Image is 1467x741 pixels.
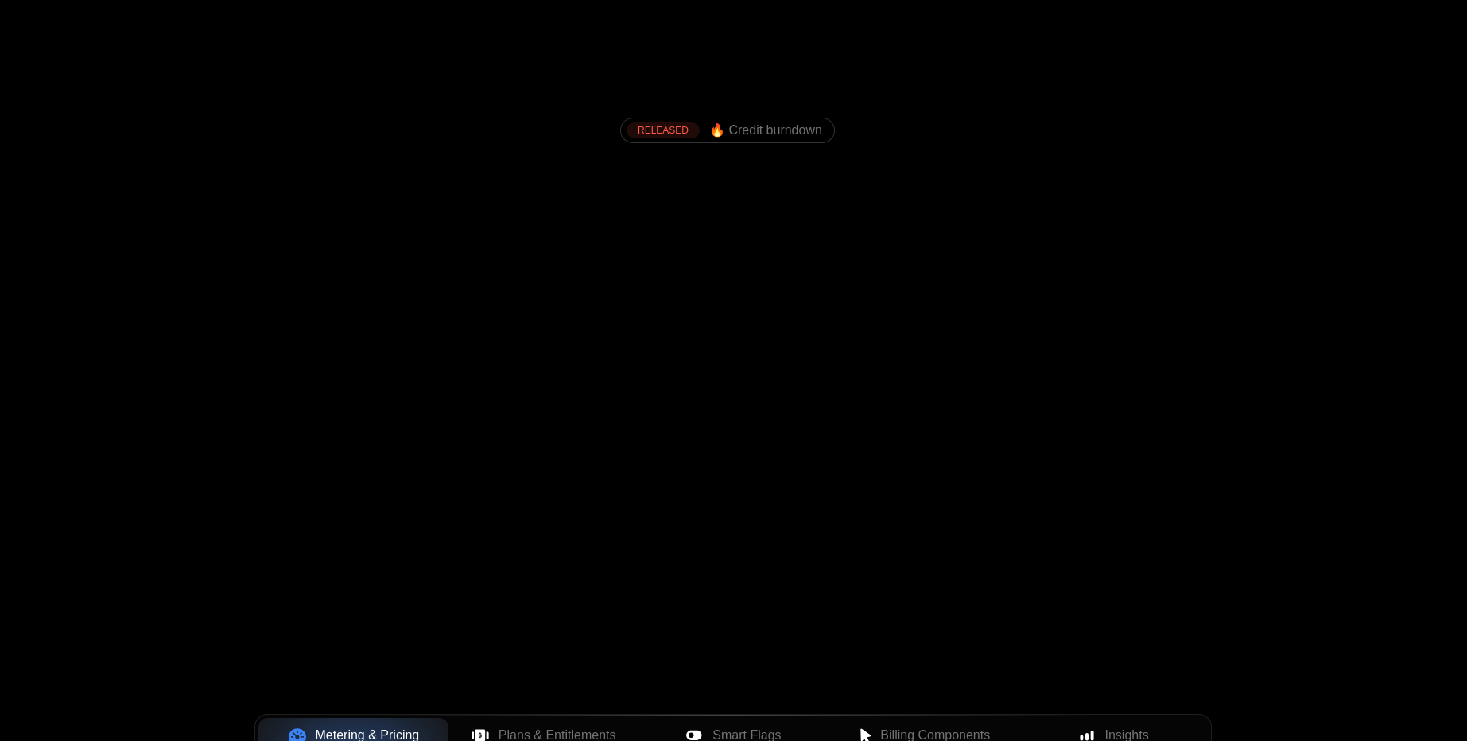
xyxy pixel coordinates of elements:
[627,122,700,138] div: RELEASED
[709,123,822,138] span: 🔥 Credit burndown
[627,122,822,138] a: [object Object],[object Object]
